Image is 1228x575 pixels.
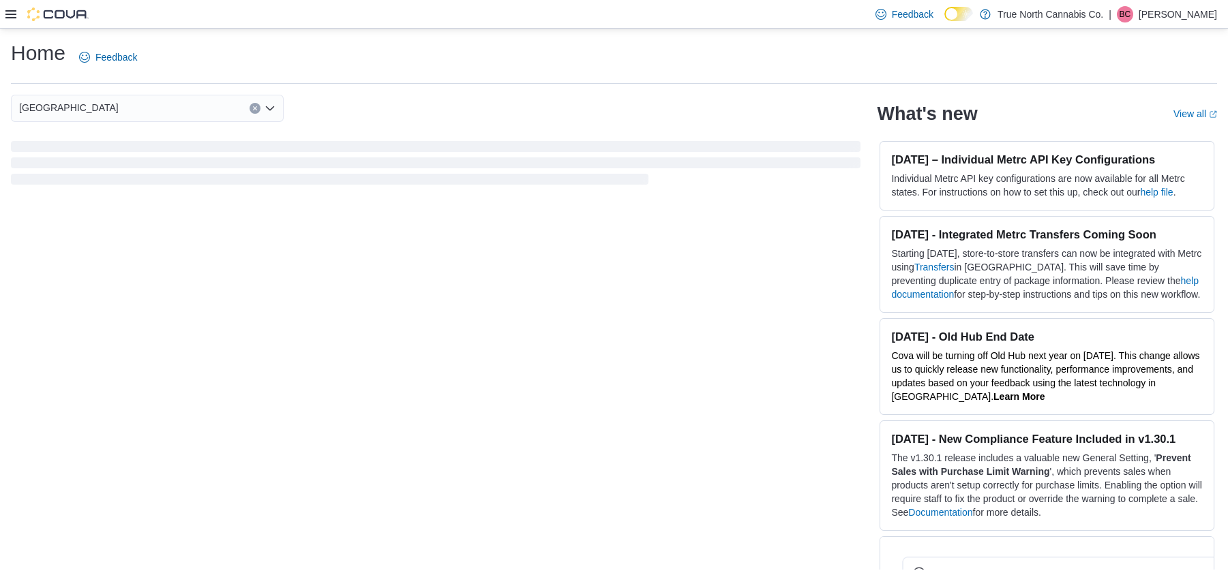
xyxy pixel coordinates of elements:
[11,40,65,67] h1: Home
[891,228,1203,241] h3: [DATE] - Integrated Metrc Transfers Coming Soon
[74,44,143,71] a: Feedback
[944,21,945,22] span: Dark Mode
[891,330,1203,343] h3: [DATE] - Old Hub End Date
[891,432,1203,446] h3: [DATE] - New Compliance Feature Included in v1.30.1
[95,50,137,64] span: Feedback
[250,103,260,114] button: Clear input
[944,7,973,21] input: Dark Mode
[1140,187,1173,198] a: help file
[891,172,1203,199] p: Individual Metrc API key configurations are now available for all Metrc states. For instructions ...
[1120,6,1131,22] span: BC
[1173,108,1217,119] a: View allExternal link
[1209,110,1217,119] svg: External link
[891,247,1203,301] p: Starting [DATE], store-to-store transfers can now be integrated with Metrc using in [GEOGRAPHIC_D...
[19,99,119,116] span: [GEOGRAPHIC_DATA]
[891,153,1203,166] h3: [DATE] – Individual Metrc API Key Configurations
[877,103,977,125] h2: What's new
[1109,6,1111,22] p: |
[891,452,1190,477] strong: Prevent Sales with Purchase Limit Warning
[265,103,275,114] button: Open list of options
[27,7,89,21] img: Cova
[11,144,860,187] span: Loading
[870,1,939,28] a: Feedback
[892,7,933,21] span: Feedback
[1117,6,1133,22] div: Ben Clifford
[891,451,1203,519] p: The v1.30.1 release includes a valuable new General Setting, ' ', which prevents sales when produ...
[1139,6,1217,22] p: [PERSON_NAME]
[908,507,972,518] a: Documentation
[993,391,1045,402] a: Learn More
[998,6,1103,22] p: True North Cannabis Co.
[914,262,955,273] a: Transfers
[891,350,1199,402] span: Cova will be turning off Old Hub next year on [DATE]. This change allows us to quickly release ne...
